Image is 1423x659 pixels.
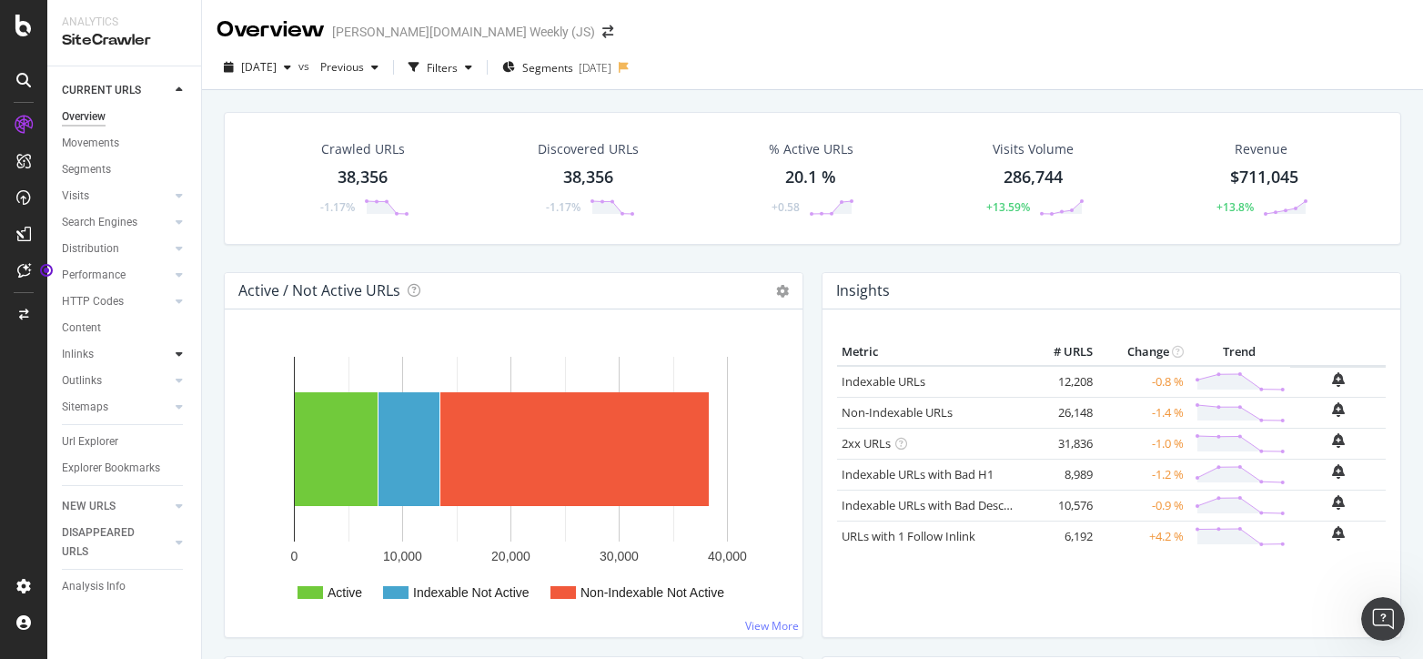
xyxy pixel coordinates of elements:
div: Overview [217,15,325,46]
td: 10,576 [1024,490,1097,521]
div: Performance [62,266,126,285]
a: Indexable URLs with Bad H1 [842,466,994,482]
button: Filters [401,53,479,82]
a: Indexable URLs with Bad Description [842,497,1040,513]
div: -1.17% [320,199,355,215]
div: HTTP Codes [62,292,124,311]
div: Analysis Info [62,577,126,596]
div: [PERSON_NAME][DOMAIN_NAME] Weekly (JS) [332,23,595,41]
td: -0.8 % [1097,366,1188,398]
div: Content [62,319,101,338]
a: Segments [62,160,188,179]
div: Segments [62,160,111,179]
a: Indexable URLs [842,373,925,390]
div: [DATE] [579,60,611,76]
div: 38,356 [563,166,613,189]
a: Performance [62,266,170,285]
text: Non-Indexable Not Active [580,585,724,600]
button: Previous [313,53,386,82]
td: -0.9 % [1097,490,1188,521]
h4: Active / Not Active URLs [238,279,400,303]
td: 12,208 [1024,366,1097,398]
a: CURRENT URLS [62,81,170,100]
a: Overview [62,107,188,127]
div: -1.17% [546,199,580,215]
a: Visits [62,187,170,206]
div: Analytics [62,15,187,30]
td: -1.2 % [1097,459,1188,490]
div: +13.8% [1216,199,1254,215]
div: +13.59% [986,199,1030,215]
th: Trend [1188,339,1290,366]
a: View More [745,618,799,634]
text: 30,000 [600,549,639,563]
div: Explorer Bookmarks [62,459,160,478]
div: Overview [62,107,106,127]
td: -1.4 % [1097,397,1188,428]
td: +4.2 % [1097,521,1188,552]
div: +0.58 [772,199,800,215]
i: Options [776,285,789,298]
div: Search Engines [62,213,137,232]
a: DISAPPEARED URLS [62,523,170,562]
div: Url Explorer [62,432,118,451]
div: Inlinks [62,345,94,364]
a: URLs with 1 Follow Inlink [842,528,975,544]
div: Tooltip anchor [38,262,55,279]
a: Url Explorer [62,432,188,451]
th: # URLS [1024,339,1097,366]
td: 6,192 [1024,521,1097,552]
iframe: Intercom live chat [1361,597,1405,641]
td: 8,989 [1024,459,1097,490]
svg: A chart. [239,339,782,623]
th: Metric [837,339,1024,366]
a: Content [62,319,188,338]
a: Outlinks [62,371,170,390]
span: vs [298,58,313,74]
h4: Insights [836,279,890,303]
td: -1.0 % [1097,428,1188,459]
div: SiteCrawler [62,30,187,51]
button: [DATE] [217,53,298,82]
span: $711,045 [1230,166,1298,188]
div: % Active URLs [769,140,853,158]
a: Search Engines [62,213,170,232]
div: Crawled URLs [321,140,405,158]
td: 31,836 [1024,428,1097,459]
text: 20,000 [491,549,530,563]
div: DISAPPEARED URLS [62,523,154,562]
text: Active [328,585,362,600]
a: Inlinks [62,345,170,364]
a: HTTP Codes [62,292,170,311]
div: Outlinks [62,371,102,390]
div: bell-plus [1332,372,1345,387]
div: 38,356 [338,166,388,189]
div: Discovered URLs [538,140,639,158]
div: 286,744 [1004,166,1063,189]
div: Filters [427,60,458,76]
div: NEW URLS [62,497,116,516]
span: Revenue [1235,140,1287,158]
div: bell-plus [1332,526,1345,541]
text: Indexable Not Active [413,585,530,600]
div: bell-plus [1332,402,1345,417]
span: 2025 Sep. 28th [241,59,277,75]
a: Distribution [62,239,170,259]
a: NEW URLS [62,497,170,516]
div: bell-plus [1332,495,1345,510]
a: Explorer Bookmarks [62,459,188,478]
div: Visits [62,187,89,206]
text: 10,000 [383,549,422,563]
text: 0 [291,549,298,563]
span: Segments [522,60,573,76]
button: Segments[DATE] [495,53,619,82]
a: Non-Indexable URLs [842,404,953,421]
div: Sitemaps [62,398,108,417]
div: Visits Volume [993,140,1074,158]
a: 2xx URLs [842,435,891,451]
a: Movements [62,134,188,153]
th: Change [1097,339,1188,366]
div: 20.1 % [785,166,836,189]
div: bell-plus [1332,464,1345,479]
